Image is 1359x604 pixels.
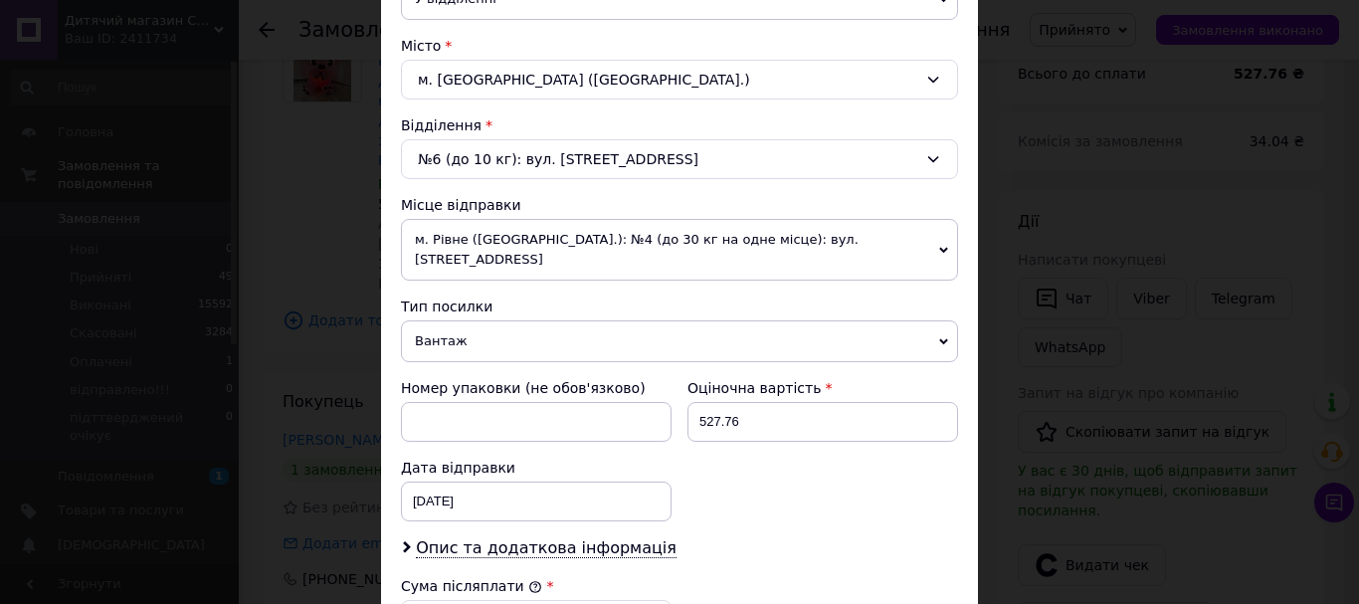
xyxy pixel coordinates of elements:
div: Оціночна вартість [687,378,958,398]
div: Місто [401,36,958,56]
div: Номер упаковки (не обов'язково) [401,378,672,398]
span: Місце відправки [401,197,521,213]
span: м. Рівне ([GEOGRAPHIC_DATA].): №4 (до 30 кг на одне місце): вул. [STREET_ADDRESS] [401,219,958,281]
div: Відділення [401,115,958,135]
div: №6 (до 10 кг): вул. [STREET_ADDRESS] [401,139,958,179]
div: Дата відправки [401,458,672,478]
span: Тип посилки [401,299,492,314]
div: м. [GEOGRAPHIC_DATA] ([GEOGRAPHIC_DATA].) [401,60,958,100]
span: Вантаж [401,320,958,362]
label: Сума післяплати [401,578,542,594]
span: Опис та додаткова інформація [416,538,677,558]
